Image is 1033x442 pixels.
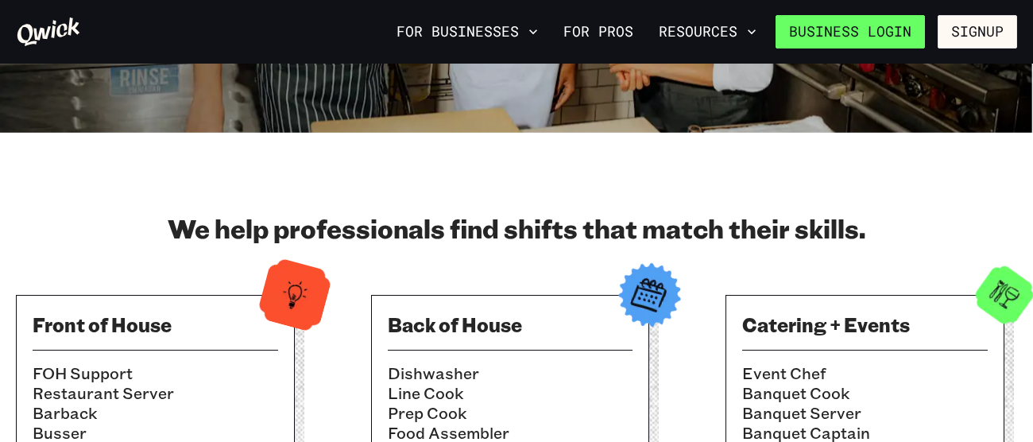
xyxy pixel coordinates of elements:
li: Event Chef [742,363,988,383]
button: Signup [938,15,1017,48]
li: Dishwasher [388,363,633,383]
li: Restaurant Server [33,383,278,403]
a: Business Login [776,15,925,48]
li: Banquet Cook [742,383,988,403]
h3: Front of House [33,312,278,337]
button: Resources [652,18,763,45]
li: Barback [33,403,278,423]
h2: We help professionals find shifts that match their skills. [16,212,1017,244]
li: Prep Cook [388,403,633,423]
li: FOH Support [33,363,278,383]
h3: Back of House [388,312,633,337]
li: Banquet Server [742,403,988,423]
li: Line Cook [388,383,633,403]
a: For Pros [557,18,640,45]
h3: Catering + Events [742,312,988,337]
button: For Businesses [390,18,544,45]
